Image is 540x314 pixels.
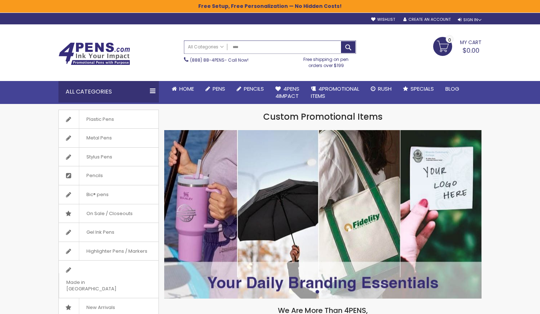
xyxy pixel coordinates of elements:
[190,57,248,63] span: - Call Now!
[59,110,158,129] a: Plastic Pens
[311,85,359,100] span: 4PROMOTIONAL ITEMS
[445,85,459,92] span: Blog
[244,85,264,92] span: Pencils
[59,129,158,147] a: Metal Pens
[79,223,122,242] span: Gel Ink Pens
[378,85,392,92] span: Rush
[79,242,155,261] span: Highlighter Pens / Markers
[305,81,365,104] a: 4PROMOTIONALITEMS
[231,81,270,97] a: Pencils
[448,37,451,43] span: 0
[213,85,225,92] span: Pens
[59,261,158,298] a: Made in [GEOGRAPHIC_DATA]
[59,148,158,166] a: Stylus Pens
[164,111,482,123] h1: Custom Promotional Items
[371,17,395,22] a: Wishlist
[365,81,397,97] a: Rush
[79,110,121,129] span: Plastic Pens
[188,44,224,50] span: All Categories
[275,85,299,100] span: 4Pens 4impact
[433,37,482,55] a: $0.00 0
[190,57,224,63] a: (888) 88-4PENS
[59,185,158,204] a: Bic® pens
[397,81,440,97] a: Specials
[403,17,451,22] a: Create an Account
[179,85,194,92] span: Home
[200,81,231,97] a: Pens
[58,42,130,65] img: 4Pens Custom Pens and Promotional Products
[440,81,465,97] a: Blog
[79,204,140,223] span: On Sale / Closeouts
[79,185,116,204] span: Bic® pens
[184,41,227,53] a: All Categories
[481,295,540,314] iframe: Reseñas de Clientes en Google
[79,148,119,166] span: Stylus Pens
[79,129,119,147] span: Metal Pens
[458,17,482,23] div: Sign In
[463,46,479,55] span: $0.00
[59,166,158,185] a: Pencils
[59,204,158,223] a: On Sale / Closeouts
[79,166,110,185] span: Pencils
[411,85,434,92] span: Specials
[58,81,159,103] div: All Categories
[59,273,141,298] span: Made in [GEOGRAPHIC_DATA]
[59,223,158,242] a: Gel Ink Pens
[296,54,356,68] div: Free shipping on pen orders over $199
[59,242,158,261] a: Highlighter Pens / Markers
[166,81,200,97] a: Home
[270,81,305,104] a: 4Pens4impact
